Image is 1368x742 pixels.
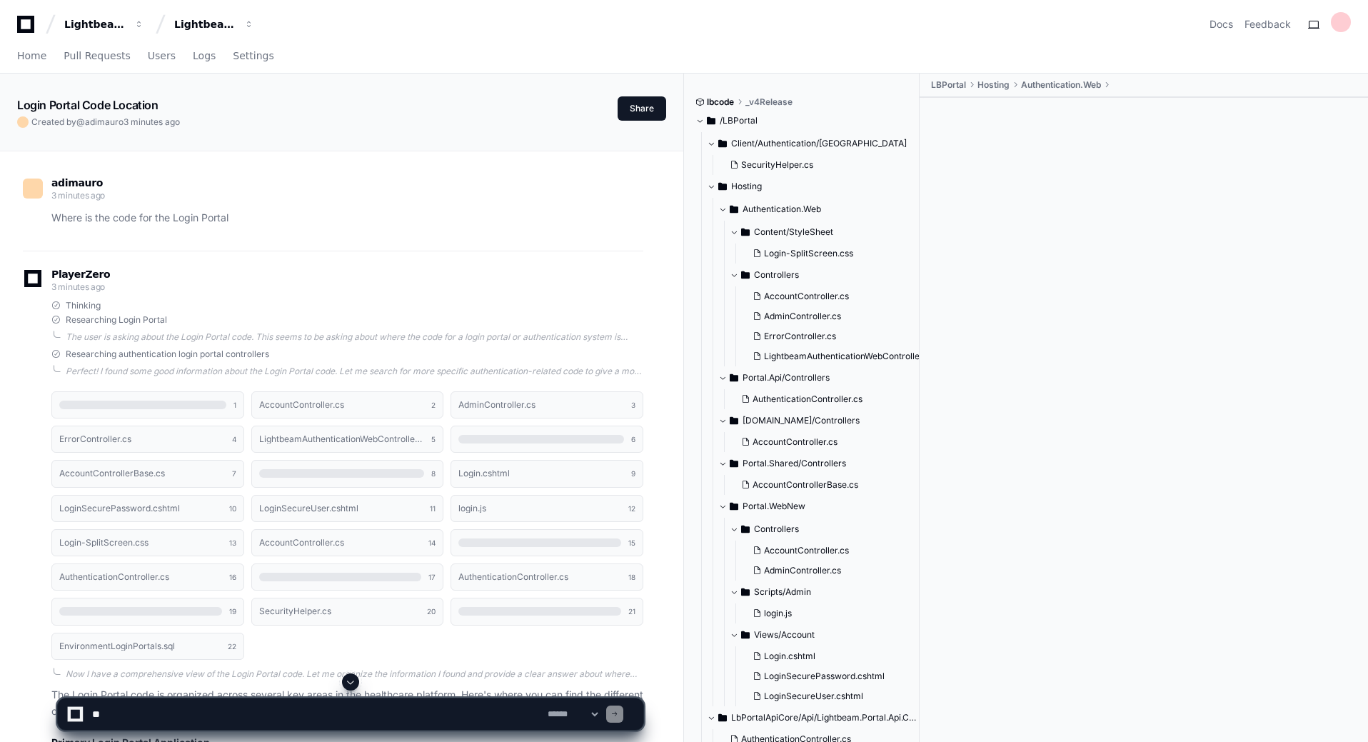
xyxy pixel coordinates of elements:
[251,563,444,591] button: 17
[64,17,126,31] div: Lightbeam Health
[66,668,643,680] div: Now I have a comprehensive view of the Login Portal code. Let me organize the information I found...
[718,198,932,221] button: Authentication.Web
[451,598,643,625] button: 21
[754,269,799,281] span: Controllers
[428,537,436,548] span: 14
[741,159,813,171] span: SecurityHelper.cs
[631,468,635,479] span: 9
[51,190,105,201] span: 3 minutes ago
[66,300,101,311] span: Thinking
[51,391,244,418] button: 1
[718,178,727,195] svg: Directory
[59,469,165,478] h1: AccountControllerBase.cs
[259,401,344,409] h1: AccountController.cs
[451,426,643,453] button: 6
[707,112,715,129] svg: Directory
[31,116,180,128] span: Created by
[85,116,124,127] span: adimauro
[730,498,738,515] svg: Directory
[51,210,643,226] p: Where is the code for the Login Portal
[59,573,169,581] h1: AuthenticationController.cs
[51,281,105,292] span: 3 minutes ago
[735,475,923,495] button: AccountControllerBase.cs
[628,537,635,548] span: 15
[731,138,907,149] span: Client/Authentication/[GEOGRAPHIC_DATA]
[730,623,932,646] button: Views/Account
[59,435,131,443] h1: ErrorController.cs
[731,181,762,192] span: Hosting
[451,563,643,591] button: AuthenticationController.cs18
[232,433,236,445] span: 4
[730,201,738,218] svg: Directory
[741,626,750,643] svg: Directory
[431,399,436,411] span: 2
[1244,17,1291,31] button: Feedback
[718,135,727,152] svg: Directory
[428,571,436,583] span: 17
[124,116,180,127] span: 3 minutes ago
[747,326,934,346] button: ErrorController.cs
[747,603,923,623] button: login.js
[451,391,643,418] button: AdminController.cs3
[251,426,444,453] button: LightbeamAuthenticationWebController.cs5
[753,436,838,448] span: AccountController.cs
[229,571,236,583] span: 16
[66,331,643,343] div: The user is asking about the Login Portal code. This seems to be asking about where the code for ...
[730,581,932,603] button: Scripts/Admin
[754,226,833,238] span: Content/StyleSheet
[724,155,912,175] button: SecurityHelper.cs
[1209,17,1233,31] a: Docs
[628,503,635,514] span: 12
[51,177,103,189] span: adimauro
[451,529,643,556] button: 15
[718,366,932,389] button: Portal.Api/Controllers
[51,529,244,556] button: Login-SplitScreen.css13
[17,51,46,60] span: Home
[741,583,750,601] svg: Directory
[232,468,236,479] span: 7
[458,504,486,513] h1: login.js
[51,270,110,279] span: PlayerZero
[251,529,444,556] button: AccountController.cs14
[451,495,643,522] button: login.js12
[628,606,635,617] span: 21
[193,40,216,73] a: Logs
[741,521,750,538] svg: Directory
[730,221,942,244] button: Content/StyleSheet
[747,286,934,306] button: AccountController.cs
[229,537,236,548] span: 13
[169,11,260,37] button: Lightbeam Health Solutions
[431,433,436,445] span: 5
[764,331,836,342] span: ErrorController.cs
[747,306,934,326] button: AdminController.cs
[764,651,815,662] span: Login.cshtml
[251,460,444,487] button: 8
[174,17,236,31] div: Lightbeam Health Solutions
[735,389,923,409] button: AuthenticationController.cs
[753,393,862,405] span: AuthenticationController.cs
[718,452,932,475] button: Portal.Shared/Controllers
[259,504,358,513] h1: LoginSecureUser.cshtml
[59,11,150,37] button: Lightbeam Health
[259,435,425,443] h1: LightbeamAuthenticationWebController.cs
[451,460,643,487] button: Login.cshtml9
[720,115,758,126] span: /LBPortal
[764,291,849,302] span: AccountController.cs
[628,571,635,583] span: 18
[427,606,436,617] span: 20
[764,248,853,259] span: Login-SplitScreen.css
[730,518,932,541] button: Controllers
[259,607,331,616] h1: SecurityHelper.cs
[764,351,934,362] span: LightbeamAuthenticationWebController.cs
[745,96,793,108] span: _v4Release
[764,545,849,556] span: AccountController.cs
[764,608,792,619] span: login.js
[66,366,643,377] div: Perfect! I found some good information about the Login Portal code. Let me search for more specif...
[148,40,176,73] a: Users
[741,266,750,284] svg: Directory
[51,460,244,487] button: AccountControllerBase.cs7
[718,409,932,432] button: [DOMAIN_NAME]/Controllers
[458,573,568,581] h1: AuthenticationController.cs
[631,399,635,411] span: 3
[51,495,244,522] button: LoginSecurePassword.cshtml10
